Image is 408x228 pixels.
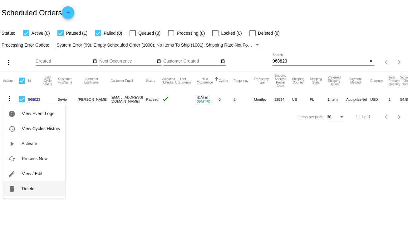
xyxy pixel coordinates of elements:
span: Activate [22,141,37,146]
mat-icon: play_arrow [8,140,16,148]
mat-icon: info [8,110,16,118]
mat-icon: cached [8,155,16,163]
span: View Cycles History [22,126,60,131]
span: View / Edit [22,171,42,176]
mat-icon: edit [8,170,16,178]
span: View Event Logs [22,111,54,116]
span: Delete [22,186,34,191]
span: Process Now [22,156,47,161]
mat-icon: history [8,125,16,133]
mat-icon: delete [8,185,16,193]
